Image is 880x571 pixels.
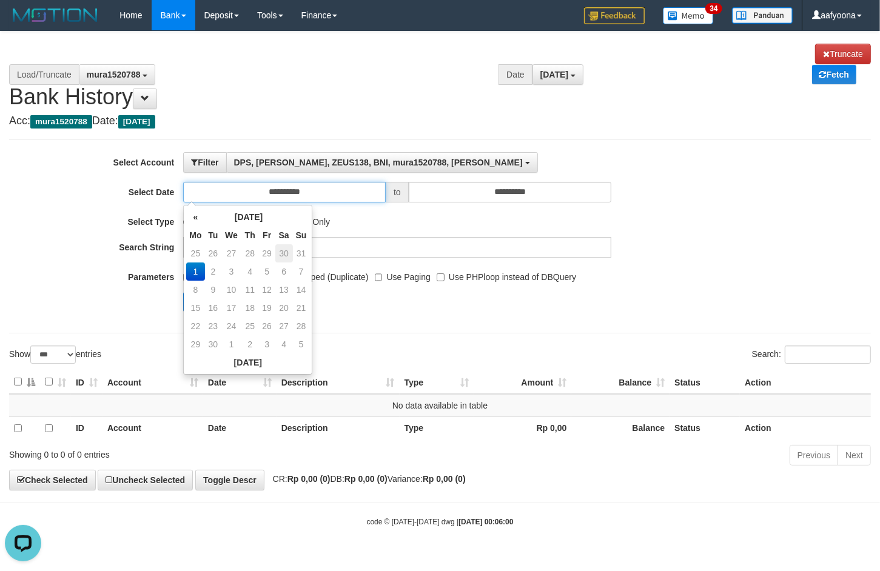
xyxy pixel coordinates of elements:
[221,335,241,353] td: 1
[9,44,871,109] h1: Bank History
[275,281,293,299] td: 13
[205,244,222,262] td: 26
[9,370,40,394] th: : activate to sort column descending
[9,6,101,24] img: MOTION_logo.png
[499,64,532,85] div: Date
[277,416,400,439] th: Description
[241,262,259,281] td: 4
[234,158,523,167] span: DPS, [PERSON_NAME], ZEUS138, BNI, mura1520788, [PERSON_NAME]
[205,208,293,226] th: [DATE]
[40,370,71,394] th: : activate to sort column ascending
[71,370,102,394] th: ID: activate to sort column ascending
[118,115,155,129] span: [DATE]
[241,226,259,244] th: Th
[732,7,793,24] img: panduan.png
[9,444,358,461] div: Showing 0 to 0 of 0 entries
[293,244,310,262] td: 31
[670,370,740,394] th: Status
[275,262,293,281] td: 6
[79,64,156,85] button: mura1520788
[87,70,141,79] span: mura1520788
[9,346,101,364] label: Show entries
[293,262,310,281] td: 7
[186,299,204,317] td: 15
[186,281,204,299] td: 8
[9,115,871,127] h4: Acc: Date:
[437,267,576,283] label: Use PHPloop instead of DBQuery
[790,445,838,466] a: Previous
[102,370,203,394] th: Account: activate to sort column ascending
[267,474,466,484] span: CR: DB: Variance:
[663,7,714,24] img: Button%20Memo.svg
[838,445,871,466] a: Next
[584,7,645,24] img: Feedback.jpg
[205,262,222,281] td: 2
[293,299,310,317] td: 21
[275,335,293,353] td: 4
[375,267,431,283] label: Use Paging
[259,226,275,244] th: Fr
[183,152,226,173] button: Filter
[259,335,275,353] td: 3
[752,346,871,364] label: Search:
[474,370,572,394] th: Amount: activate to sort column ascending
[186,226,204,244] th: Mo
[221,299,241,317] td: 17
[259,262,275,281] td: 5
[458,518,513,526] strong: [DATE] 00:06:00
[30,115,92,129] span: mura1520788
[540,70,568,79] span: [DATE]
[571,370,670,394] th: Balance: activate to sort column ascending
[670,416,740,439] th: Status
[9,64,79,85] div: Load/Truncate
[812,65,856,84] a: Fetch
[102,416,203,439] th: Account
[277,370,400,394] th: Description: activate to sort column ascending
[437,273,445,281] input: Use PHPloop instead of DBQuery
[400,370,474,394] th: Type: activate to sort column ascending
[186,208,204,226] th: «
[205,299,222,317] td: 16
[400,416,474,439] th: Type
[205,335,222,353] td: 30
[98,470,193,490] a: Uncheck Selected
[221,317,241,335] td: 24
[226,152,538,173] button: DPS, [PERSON_NAME], ZEUS138, BNI, mura1520788, [PERSON_NAME]
[241,299,259,317] td: 18
[205,317,222,335] td: 23
[275,244,293,262] td: 30
[275,226,293,244] th: Sa
[186,262,204,281] td: 1
[195,470,264,490] a: Toggle Descr
[9,394,871,417] td: No data available in table
[186,244,204,262] td: 25
[258,267,368,283] label: Show Skipped (Duplicate)
[259,299,275,317] td: 19
[71,416,102,439] th: ID
[221,281,241,299] td: 10
[293,281,310,299] td: 14
[293,335,310,353] td: 5
[344,474,388,484] strong: Rp 0,00 (0)
[203,416,277,439] th: Date
[259,244,275,262] td: 29
[275,299,293,317] td: 20
[815,44,871,64] a: Truncate
[241,244,259,262] td: 28
[740,416,871,439] th: Action
[293,317,310,335] td: 28
[186,335,204,353] td: 29
[423,474,466,484] strong: Rp 0,00 (0)
[9,470,96,490] a: Check Selected
[205,226,222,244] th: Tu
[186,353,309,372] th: [DATE]
[386,182,409,202] span: to
[287,474,331,484] strong: Rp 0,00 (0)
[785,346,871,364] input: Search:
[293,226,310,244] th: Su
[205,281,222,299] td: 9
[259,281,275,299] td: 12
[375,273,383,281] input: Use Paging
[740,370,871,394] th: Action
[241,281,259,299] td: 11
